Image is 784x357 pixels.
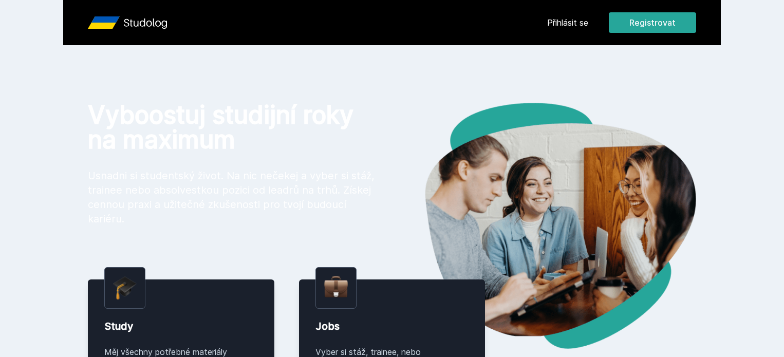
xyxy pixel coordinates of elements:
[547,16,588,29] a: Přihlásit se
[392,103,696,349] img: hero.png
[324,274,348,300] img: briefcase.png
[88,103,376,152] h1: Vyboostuj studijní roky na maximum
[315,319,469,333] div: Jobs
[88,168,376,226] p: Usnadni si studentský život. Na nic nečekej a vyber si stáž, trainee nebo absolvestkou pozici od ...
[113,276,137,300] img: graduation-cap.png
[609,12,696,33] button: Registrovat
[104,319,258,333] div: Study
